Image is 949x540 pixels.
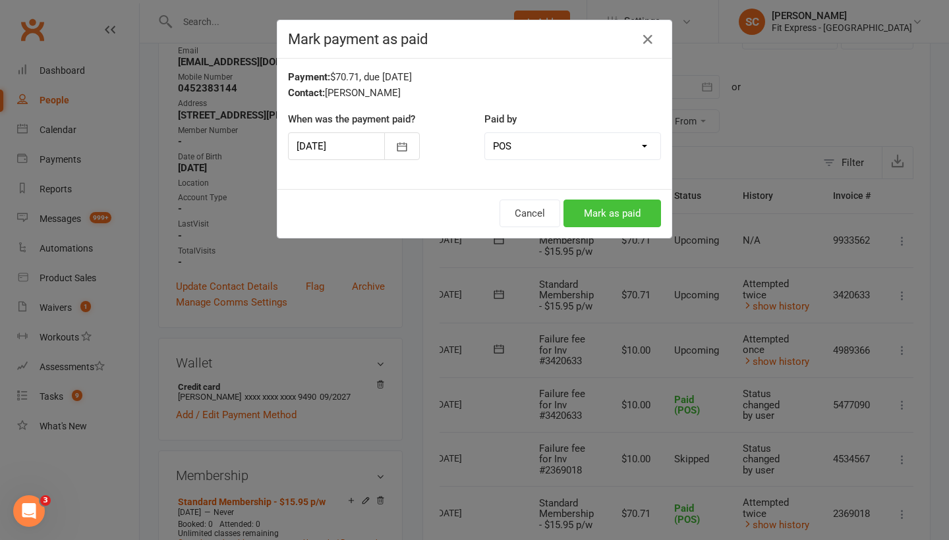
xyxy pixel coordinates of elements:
button: Close [637,29,658,50]
button: Cancel [500,200,560,227]
div: [PERSON_NAME] [288,85,661,101]
strong: Payment: [288,71,330,83]
span: 3 [40,495,51,506]
label: Paid by [484,111,517,127]
label: When was the payment paid? [288,111,415,127]
button: Mark as paid [563,200,661,227]
div: $70.71, due [DATE] [288,69,661,85]
strong: Contact: [288,87,325,99]
iframe: Intercom live chat [13,495,45,527]
h4: Mark payment as paid [288,31,661,47]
